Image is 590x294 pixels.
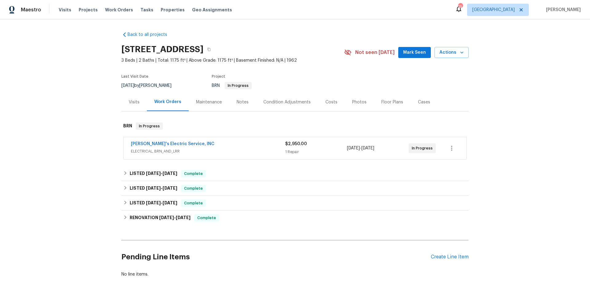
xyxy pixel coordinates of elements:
[212,75,225,78] span: Project
[237,99,249,105] div: Notes
[225,84,251,87] span: In Progress
[121,82,179,89] div: by [PERSON_NAME]
[146,186,161,190] span: [DATE]
[121,75,148,78] span: Last Visit Date
[146,186,177,190] span: -
[435,47,469,58] button: Actions
[131,142,214,146] a: [PERSON_NAME]'s Electric Service, INC
[105,7,133,13] span: Work Orders
[352,99,367,105] div: Photos
[130,185,177,192] h6: LISTED
[195,215,218,221] span: Complete
[121,57,344,64] span: 3 Beds | 2 Baths | Total: 1175 ft² | Above Grade: 1175 ft² | Basement Finished: N/A | 1962
[472,7,515,13] span: [GEOGRAPHIC_DATA]
[412,145,435,151] span: In Progress
[136,123,162,129] span: In Progress
[381,99,403,105] div: Floor Plans
[163,171,177,176] span: [DATE]
[146,201,177,205] span: -
[176,215,191,220] span: [DATE]
[544,7,581,13] span: [PERSON_NAME]
[182,185,205,191] span: Complete
[121,166,469,181] div: LISTED [DATE]-[DATE]Complete
[129,99,140,105] div: Visits
[161,7,185,13] span: Properties
[263,99,311,105] div: Condition Adjustments
[325,99,337,105] div: Costs
[130,170,177,177] h6: LISTED
[146,171,177,176] span: -
[285,142,307,146] span: $2,950.00
[163,186,177,190] span: [DATE]
[182,171,205,177] span: Complete
[121,46,203,52] h2: [STREET_ADDRESS]
[121,243,431,271] h2: Pending Line Items
[203,44,214,55] button: Copy Address
[130,199,177,207] h6: LISTED
[121,181,469,196] div: LISTED [DATE]-[DATE]Complete
[130,214,191,222] h6: RENOVATION
[285,149,347,155] div: 1 Repair
[458,4,462,10] div: 15
[121,211,469,225] div: RENOVATION [DATE]-[DATE]Complete
[355,49,395,56] span: Not seen [DATE]
[154,99,181,105] div: Work Orders
[361,146,374,150] span: [DATE]
[121,32,180,38] a: Back to all projects
[398,47,431,58] button: Mark Seen
[182,200,205,206] span: Complete
[121,196,469,211] div: LISTED [DATE]-[DATE]Complete
[146,201,161,205] span: [DATE]
[159,215,191,220] span: -
[21,7,41,13] span: Maestro
[418,99,430,105] div: Cases
[192,7,232,13] span: Geo Assignments
[121,271,469,277] div: No line items.
[121,116,469,136] div: BRN In Progress
[347,146,360,150] span: [DATE]
[121,83,134,88] span: [DATE]
[347,145,374,151] span: -
[196,99,222,105] div: Maintenance
[131,148,285,154] span: ELECTRICAL, BRN_AND_LRR
[403,49,426,56] span: Mark Seen
[123,122,132,130] h6: BRN
[212,83,252,88] span: BRN
[163,201,177,205] span: [DATE]
[159,215,174,220] span: [DATE]
[431,254,469,260] div: Create Line Item
[59,7,71,13] span: Visits
[439,49,464,56] span: Actions
[140,8,153,12] span: Tasks
[79,7,98,13] span: Projects
[146,171,161,176] span: [DATE]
